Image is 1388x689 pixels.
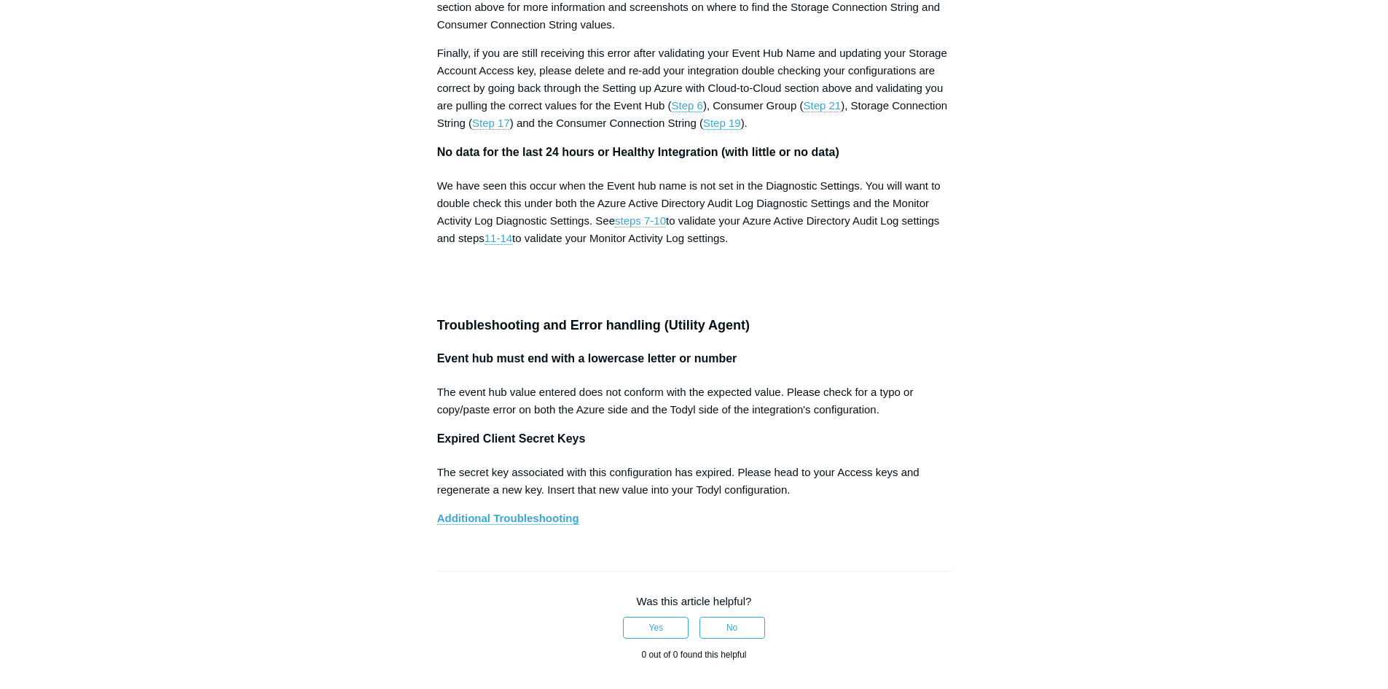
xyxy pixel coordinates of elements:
a: Step 19 [703,117,741,130]
button: This article was not helpful [699,617,765,639]
a: Step 17 [472,117,510,130]
strong: Expired Client Secret Keys [437,432,586,445]
a: steps 7-10 [615,214,666,227]
h3: Troubleshooting and Error handling (Utility Agent) [437,315,952,336]
a: Additional Troubleshooting [437,512,579,525]
span: Was this article helpful? [637,595,752,607]
a: Step 6 [672,99,703,112]
p: The secret key associated with this configuration has expired. Please head to your Access keys an... [437,464,952,499]
a: Step 21 [803,99,841,112]
strong: Additional Troubleshooting [437,512,579,524]
span: 0 out of 0 found this helpful [641,650,746,660]
button: This article was helpful [623,617,689,639]
a: 11-14 [485,232,512,245]
p: Finally, if you are still receiving this error after validating your Event Hub Name and updating ... [437,44,952,132]
strong: No data for the last 24 hours or Healthy Integration (with little or no data) [437,146,839,158]
p: We have seen this occur when the Event hub name is not set in the Diagnostic Settings. You will w... [437,177,952,247]
p: The event hub value entered does not conform with the expected value. Please check for a typo or ... [437,384,952,419]
strong: Event hub must end with a lowercase letter or number [437,352,737,365]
